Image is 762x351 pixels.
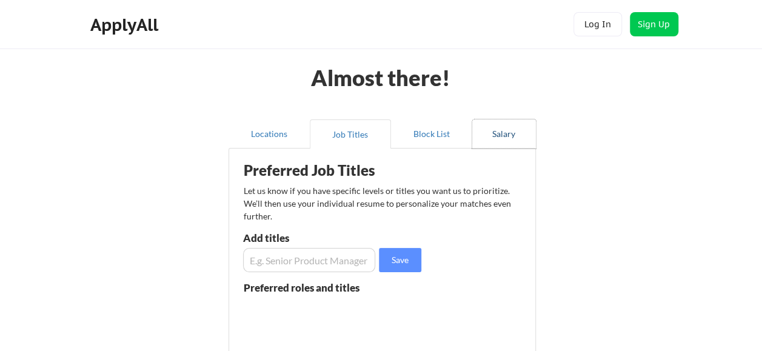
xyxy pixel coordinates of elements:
[379,248,421,272] button: Save
[391,119,472,149] button: Block List
[244,282,375,293] div: Preferred roles and titles
[90,15,162,35] div: ApplyAll
[243,248,376,272] input: E.g. Senior Product Manager
[296,67,465,89] div: Almost there!
[310,119,391,149] button: Job Titles
[244,184,513,222] div: Let us know if you have specific levels or titles you want us to prioritize. We’ll then use your ...
[472,119,536,149] button: Salary
[630,12,678,36] button: Sign Up
[244,163,397,178] div: Preferred Job Titles
[573,12,622,36] button: Log In
[229,119,310,149] button: Locations
[243,233,372,243] div: Add titles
